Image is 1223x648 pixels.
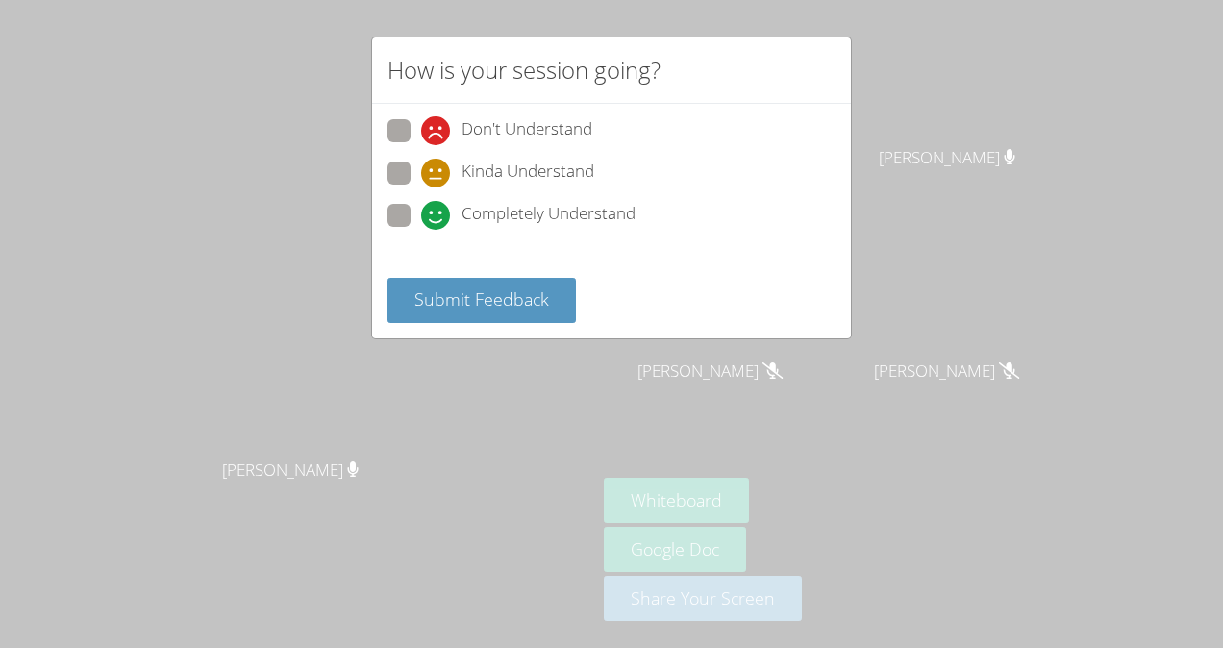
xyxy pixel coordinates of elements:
[462,159,594,187] span: Kinda Understand
[414,287,549,311] span: Submit Feedback
[462,116,592,145] span: Don't Understand
[387,278,576,323] button: Submit Feedback
[387,53,661,87] h2: How is your session going?
[462,201,636,230] span: Completely Understand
